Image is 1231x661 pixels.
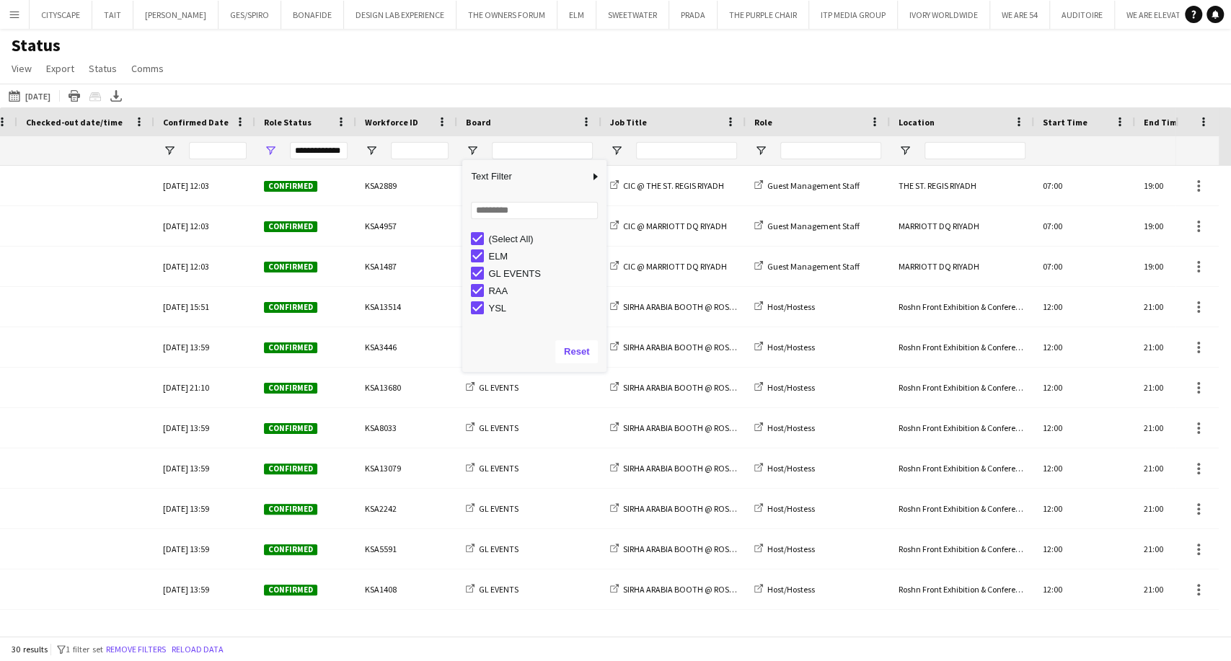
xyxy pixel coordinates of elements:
[1034,610,1135,649] div: 12:00
[30,1,92,29] button: CITYSCAPE
[623,382,796,393] span: SIRHA ARABIA BOOTH @ ROSHN FRONT RIYADH
[264,262,317,272] span: Confirmed
[1144,117,1182,128] span: End Time
[466,584,519,595] a: GL EVENTS
[1034,327,1135,367] div: 12:00
[636,142,737,159] input: Job Title Filter Input
[103,642,169,657] button: Remove filters
[264,117,312,128] span: Role Status
[610,117,647,128] span: Job Title
[462,164,589,189] span: Text Filter
[6,59,37,78] a: View
[767,261,860,272] span: Guest Management Staff
[767,301,815,312] span: Host/Hostess
[462,230,606,316] div: Filter List
[264,585,317,595] span: Confirmed
[66,87,83,105] app-action-btn: Print
[133,1,219,29] button: [PERSON_NAME]
[1043,117,1087,128] span: Start Time
[344,1,456,29] button: DESIGN LAB EXPERIENCE
[356,448,457,488] div: KSA13079
[555,340,598,363] button: Reset
[623,422,796,433] span: SIRHA ARABIA BOOTH @ ROSHN FRONT RIYADH
[356,247,457,286] div: KSA1487
[610,221,727,231] a: CIC @ MARRIOTT DQ RIYADH
[890,206,1034,246] div: MARRIOTT DQ RIYADH
[154,206,255,246] div: [DATE] 12:03
[356,206,457,246] div: KSA4957
[492,142,593,159] input: Board Filter Input
[767,544,815,554] span: Host/Hostess
[479,584,519,595] span: GL EVENTS
[264,144,277,157] button: Open Filter Menu
[154,569,255,609] div: [DATE] 13:59
[623,503,796,514] span: SIRHA ARABIA BOOTH @ ROSHN FRONT RIYADH
[767,382,815,393] span: Host/Hostess
[1034,408,1135,448] div: 12:00
[125,59,169,78] a: Comms
[356,368,457,407] div: KSA13680
[356,327,457,367] div: KSA3446
[718,1,809,29] button: THE PURPLE CHAIR
[107,87,125,105] app-action-btn: Export XLSX
[557,1,596,29] button: ELM
[154,247,255,286] div: [DATE] 12:03
[780,142,881,159] input: Role Filter Input
[767,503,815,514] span: Host/Hostess
[610,463,796,474] a: SIRHA ARABIA BOOTH @ ROSHN FRONT RIYADH
[264,463,317,474] span: Confirmed
[466,144,479,157] button: Open Filter Menu
[754,144,767,157] button: Open Filter Menu
[890,408,1034,448] div: Roshn Front Exhibition & Conference Center - [GEOGRAPHIC_DATA]
[610,261,727,272] a: CIC @ MARRIOTT DQ RIYADH
[610,180,724,191] a: CIC @ THE ST. REGIS RIYADH
[479,463,519,474] span: GL EVENTS
[623,221,727,231] span: CIC @ MARRIOTT DQ RIYADH
[479,382,519,393] span: GL EVENTS
[264,342,317,353] span: Confirmed
[356,569,457,609] div: KSA1408
[488,303,602,314] div: YSL
[1034,529,1135,569] div: 12:00
[610,422,796,433] a: SIRHA ARABIA BOOTH @ ROSHN FRONT RIYADH
[623,544,796,554] span: SIRHA ARABIA BOOTH @ ROSHN FRONT RIYADH
[466,422,519,433] a: GL EVENTS
[356,489,457,528] div: KSA2242
[890,448,1034,488] div: Roshn Front Exhibition & Conference Center - [GEOGRAPHIC_DATA]
[488,251,602,262] div: ELM
[264,181,317,192] span: Confirmed
[1034,368,1135,407] div: 12:00
[264,423,317,434] span: Confirmed
[488,285,602,296] div: RAA
[898,1,990,29] button: IVORY WORLDWIDE
[264,302,317,313] span: Confirmed
[154,489,255,528] div: [DATE] 13:59
[669,1,718,29] button: PRADA
[754,180,860,191] a: Guest Management Staff
[462,160,606,372] div: Column Filter
[899,117,935,128] span: Location
[163,117,229,128] span: Confirmed Date
[890,327,1034,367] div: Roshn Front Exhibition & Conference Center - [GEOGRAPHIC_DATA]
[610,144,623,157] button: Open Filter Menu
[466,463,519,474] a: GL EVENTS
[488,268,602,279] div: GL EVENTS
[890,287,1034,327] div: Roshn Front Exhibition & Conference Center - [GEOGRAPHIC_DATA]
[154,610,255,649] div: [DATE] 13:59
[479,503,519,514] span: GL EVENTS
[623,261,727,272] span: CIC @ MARRIOTT DQ RIYADH
[40,59,80,78] a: Export
[154,287,255,327] div: [DATE] 15:51
[596,1,669,29] button: SWEETWATER
[154,166,255,205] div: [DATE] 12:03
[89,62,117,75] span: Status
[154,448,255,488] div: [DATE] 13:59
[356,610,457,649] div: KSA1279
[154,408,255,448] div: [DATE] 13:59
[479,544,519,554] span: GL EVENTS
[890,368,1034,407] div: Roshn Front Exhibition & Conference Center - [GEOGRAPHIC_DATA]
[264,544,317,555] span: Confirmed
[391,142,449,159] input: Workforce ID Filter Input
[154,368,255,407] div: [DATE] 21:10
[899,144,912,157] button: Open Filter Menu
